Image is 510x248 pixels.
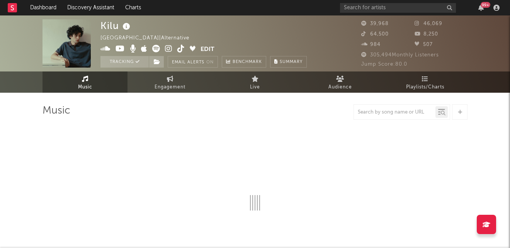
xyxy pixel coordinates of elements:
[382,71,467,93] a: Playlists/Charts
[361,42,381,47] span: 984
[100,34,198,43] div: [GEOGRAPHIC_DATA] | Alternative
[206,60,214,65] em: On
[340,3,456,13] input: Search for artists
[415,32,438,37] span: 8,250
[361,53,439,58] span: 305,494 Monthly Listeners
[270,56,307,68] button: Summary
[168,56,218,68] button: Email AlertsOn
[212,71,297,93] a: Live
[78,83,92,92] span: Music
[100,19,132,32] div: Kilu
[415,42,433,47] span: 507
[222,56,266,68] a: Benchmark
[201,45,214,54] button: Edit
[328,83,352,92] span: Audience
[155,83,185,92] span: Engagement
[478,5,484,11] button: 99+
[361,32,389,37] span: 64,500
[127,71,212,93] a: Engagement
[250,83,260,92] span: Live
[361,21,389,26] span: 39,968
[361,62,407,67] span: Jump Score: 80.0
[280,60,303,64] span: Summary
[233,58,262,67] span: Benchmark
[481,2,490,8] div: 99 +
[354,109,435,116] input: Search by song name or URL
[297,71,382,93] a: Audience
[100,56,149,68] button: Tracking
[406,83,444,92] span: Playlists/Charts
[42,71,127,93] a: Music
[415,21,442,26] span: 46,069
